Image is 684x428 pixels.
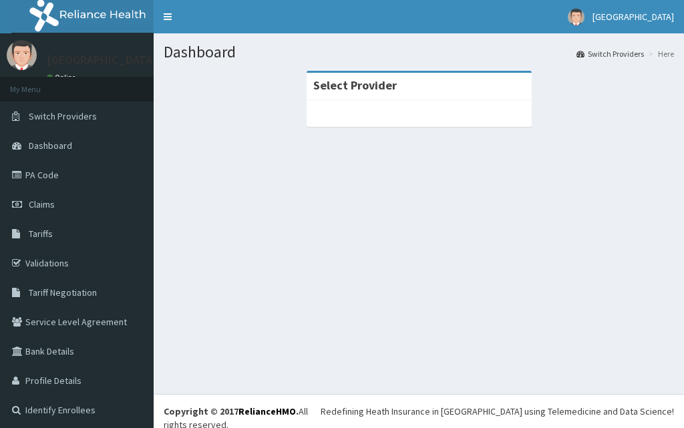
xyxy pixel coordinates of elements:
[7,40,37,70] img: User Image
[47,73,79,82] a: Online
[29,140,72,152] span: Dashboard
[645,48,674,59] li: Here
[29,110,97,122] span: Switch Providers
[321,405,674,418] div: Redefining Heath Insurance in [GEOGRAPHIC_DATA] using Telemedicine and Data Science!
[164,405,299,417] strong: Copyright © 2017 .
[164,43,674,61] h1: Dashboard
[238,405,296,417] a: RelianceHMO
[576,48,644,59] a: Switch Providers
[29,198,55,210] span: Claims
[47,54,157,66] p: [GEOGRAPHIC_DATA]
[568,9,584,25] img: User Image
[592,11,674,23] span: [GEOGRAPHIC_DATA]
[29,228,53,240] span: Tariffs
[313,77,397,93] strong: Select Provider
[29,286,97,298] span: Tariff Negotiation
